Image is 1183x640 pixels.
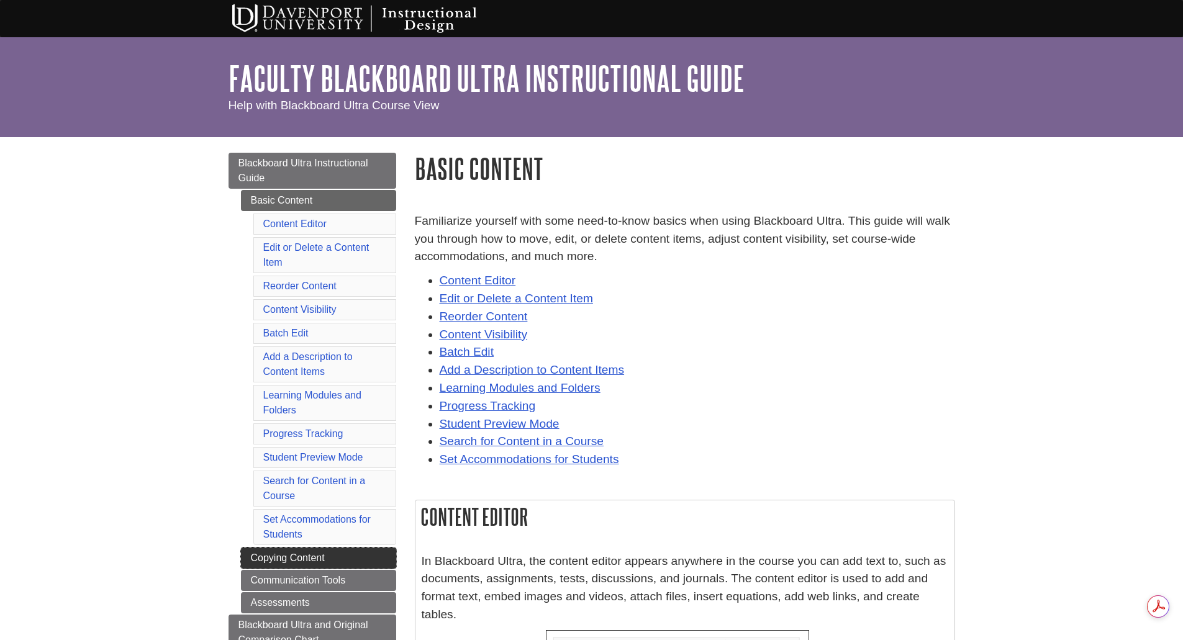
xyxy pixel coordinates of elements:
[263,304,337,315] a: Content Visibility
[241,592,396,613] a: Assessments
[440,381,601,394] a: Learning Modules and Folders
[263,351,353,377] a: Add a Description to Content Items
[241,548,396,569] a: Copying Content
[440,310,528,323] a: Reorder Content
[422,552,948,624] p: In Blackboard Ultra, the content editor appears anywhere in the course you can add text to, such ...
[222,3,520,34] img: Davenport University Instructional Design
[263,242,369,268] a: Edit or Delete a Content Item
[263,452,363,462] a: Student Preview Mode
[415,500,954,533] h2: Content Editor
[440,453,619,466] a: Set Accommodations for Students
[238,158,368,183] span: Blackboard Ultra Instructional Guide
[241,190,396,211] a: Basic Content
[415,212,955,266] p: Familiarize yourself with some need-to-know basics when using Blackboard Ultra. This guide will w...
[241,570,396,591] a: Communication Tools
[440,399,536,412] a: Progress Tracking
[440,417,560,430] a: Student Preview Mode
[229,99,440,112] span: Help with Blackboard Ultra Course View
[263,219,327,229] a: Content Editor
[440,292,593,305] a: Edit or Delete a Content Item
[440,274,516,287] a: Content Editor
[440,345,494,358] a: Batch Edit
[263,514,371,539] a: Set Accommodations for Students
[440,435,604,448] a: Search for Content in a Course
[415,153,955,184] h1: Basic Content
[440,363,625,376] a: Add a Description to Content Items
[440,328,528,341] a: Content Visibility
[229,153,396,189] a: Blackboard Ultra Instructional Guide
[263,428,343,439] a: Progress Tracking
[229,59,745,97] a: Faculty Blackboard Ultra Instructional Guide
[263,390,361,415] a: Learning Modules and Folders
[263,328,309,338] a: Batch Edit
[263,281,337,291] a: Reorder Content
[263,475,366,501] a: Search for Content in a Course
